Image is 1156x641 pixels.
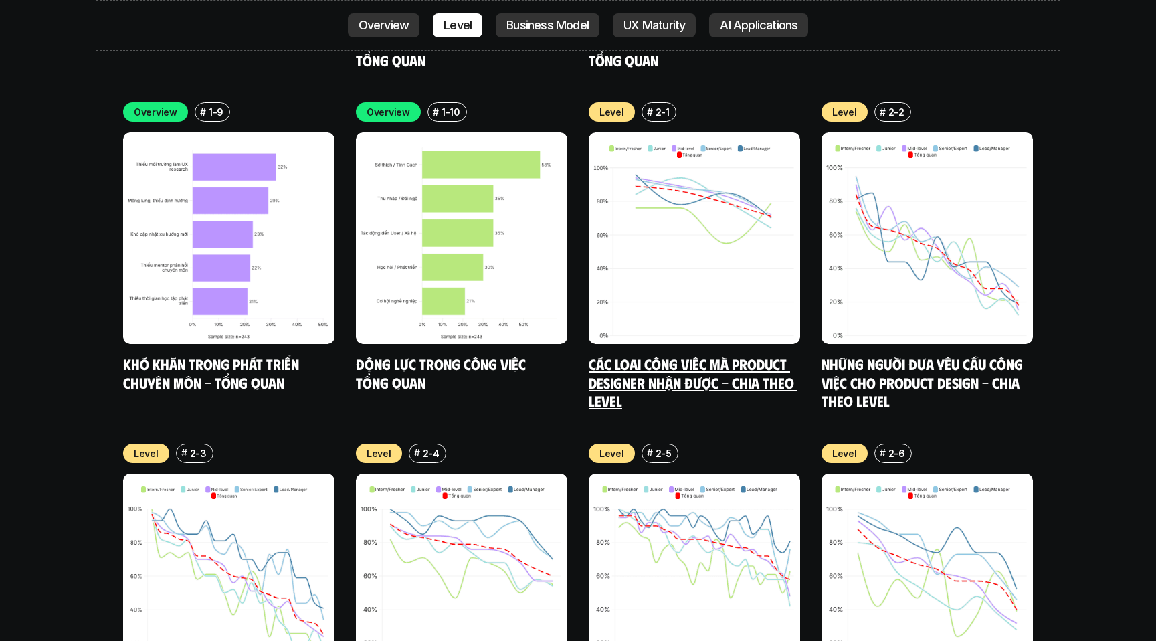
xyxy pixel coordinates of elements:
p: 2-2 [888,105,904,119]
a: UX Maturity [613,13,696,37]
p: UX Maturity [623,19,685,32]
p: 2-6 [888,446,905,460]
a: Động lực trong công việc - Tổng quan [356,355,539,391]
p: 2-4 [423,446,440,460]
p: 1-10 [442,105,460,119]
h6: # [880,448,886,458]
h6: # [200,107,206,117]
p: Level [599,446,624,460]
a: AI Applications [709,13,808,37]
p: Level [832,446,857,460]
h6: # [647,107,653,117]
a: Overview [348,13,420,37]
p: Level [832,105,857,119]
p: 2-1 [656,105,670,119]
h6: # [647,448,653,458]
a: Các loại công việc mà Product Designer nhận được - Chia theo Level [589,355,797,409]
p: AI Applications [720,19,797,32]
a: Business Model [496,13,599,37]
h6: # [433,107,439,117]
a: Những người đưa yêu cầu công việc cho Product Design - Chia theo Level [822,355,1026,409]
p: 2-5 [656,446,672,460]
p: 2-3 [190,446,207,460]
p: Overview [359,19,409,32]
a: Product Designer làm gì trong giai đoạn Testing & Implement - Tổng quan [356,14,562,69]
a: Level [433,13,482,37]
h6: # [181,448,187,458]
p: Level [444,19,472,32]
p: Overview [134,105,177,119]
a: Những công việc về Managment và Product Designer đang làm - Tổng quan [589,14,800,69]
p: Level [367,446,391,460]
p: 1-9 [209,105,223,119]
p: Level [599,105,624,119]
p: Business Model [506,19,589,32]
p: Level [134,446,159,460]
h6: # [414,448,420,458]
h6: # [880,107,886,117]
p: Overview [367,105,410,119]
a: Khó khăn trong phát triển chuyên môn - Tổng quan [123,355,302,391]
